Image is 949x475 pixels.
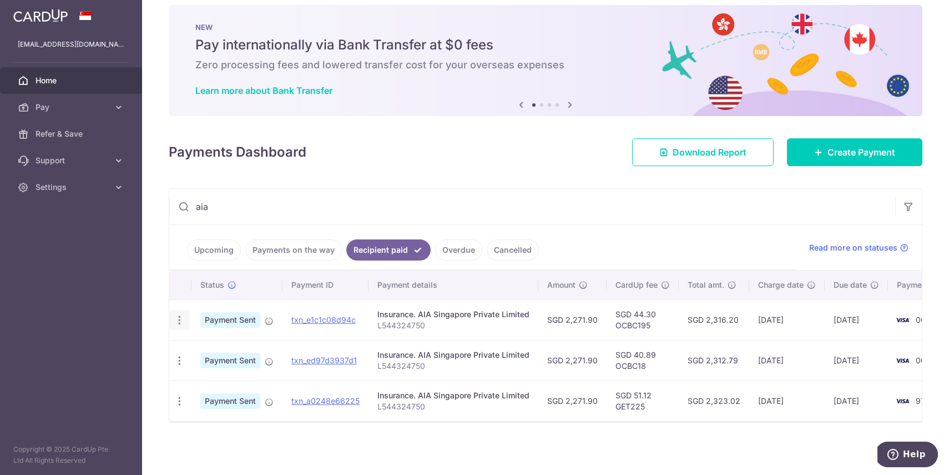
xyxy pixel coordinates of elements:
[891,313,913,327] img: Bank Card
[787,138,922,166] a: Create Payment
[435,239,482,261] a: Overdue
[487,239,539,261] a: Cancelled
[377,401,529,412] p: L544324750
[200,279,224,291] span: Status
[200,393,260,409] span: Payment Sent
[916,396,935,406] span: 9707
[825,299,888,340] td: [DATE]
[200,353,260,368] span: Payment Sent
[607,299,679,340] td: SGD 44.30 OCBC195
[538,299,607,340] td: SGD 2,271.90
[377,361,529,372] p: L544324750
[688,279,724,291] span: Total amt.
[36,128,109,139] span: Refer & Save
[749,340,825,381] td: [DATE]
[36,102,109,113] span: Pay
[26,8,48,18] span: Help
[615,279,658,291] span: CardUp fee
[291,396,360,406] a: txn_a0248e66225
[195,58,896,72] h6: Zero processing fees and lowered transfer cost for your overseas expenses
[377,349,529,361] div: Insurance. AIA Singapore Private Limited
[809,242,897,253] span: Read more on statuses
[877,442,938,469] iframe: Opens a widget where you can find more information
[291,356,357,365] a: txn_ed97d3937d1
[538,340,607,381] td: SGD 2,271.90
[377,309,529,320] div: Insurance. AIA Singapore Private Limited
[195,36,896,54] h5: Pay internationally via Bank Transfer at $0 fees
[200,312,260,328] span: Payment Sent
[809,242,908,253] a: Read more on statuses
[13,9,68,22] img: CardUp
[758,279,804,291] span: Charge date
[547,279,576,291] span: Amount
[377,390,529,401] div: Insurance. AIA Singapore Private Limited
[607,381,679,421] td: SGD 51.12 GET225
[679,299,749,340] td: SGD 2,316.20
[195,85,332,96] a: Learn more about Bank Transfer
[673,146,746,159] span: Download Report
[18,39,124,50] p: [EMAIL_ADDRESS][DOMAIN_NAME]
[282,271,369,299] th: Payment ID
[916,356,936,365] span: 0096
[834,279,867,291] span: Due date
[538,381,607,421] td: SGD 2,271.90
[891,354,913,367] img: Bank Card
[346,239,431,261] a: Recipient paid
[36,155,109,166] span: Support
[169,5,922,116] img: Bank transfer banner
[169,142,306,162] h4: Payments Dashboard
[187,239,241,261] a: Upcoming
[169,189,895,224] input: Search by recipient name, payment id or reference
[749,299,825,340] td: [DATE]
[916,315,936,324] span: 0096
[607,340,679,381] td: SGD 40.89 OCBC18
[291,315,356,324] a: txn_e1c1c08d94c
[825,340,888,381] td: [DATE]
[377,320,529,331] p: L544324750
[195,23,896,32] p: NEW
[749,381,825,421] td: [DATE]
[891,394,913,408] img: Bank Card
[369,271,538,299] th: Payment details
[36,182,109,193] span: Settings
[36,75,109,86] span: Home
[632,138,774,166] a: Download Report
[825,381,888,421] td: [DATE]
[679,381,749,421] td: SGD 2,323.02
[245,239,342,261] a: Payments on the way
[679,340,749,381] td: SGD 2,312.79
[827,146,895,159] span: Create Payment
